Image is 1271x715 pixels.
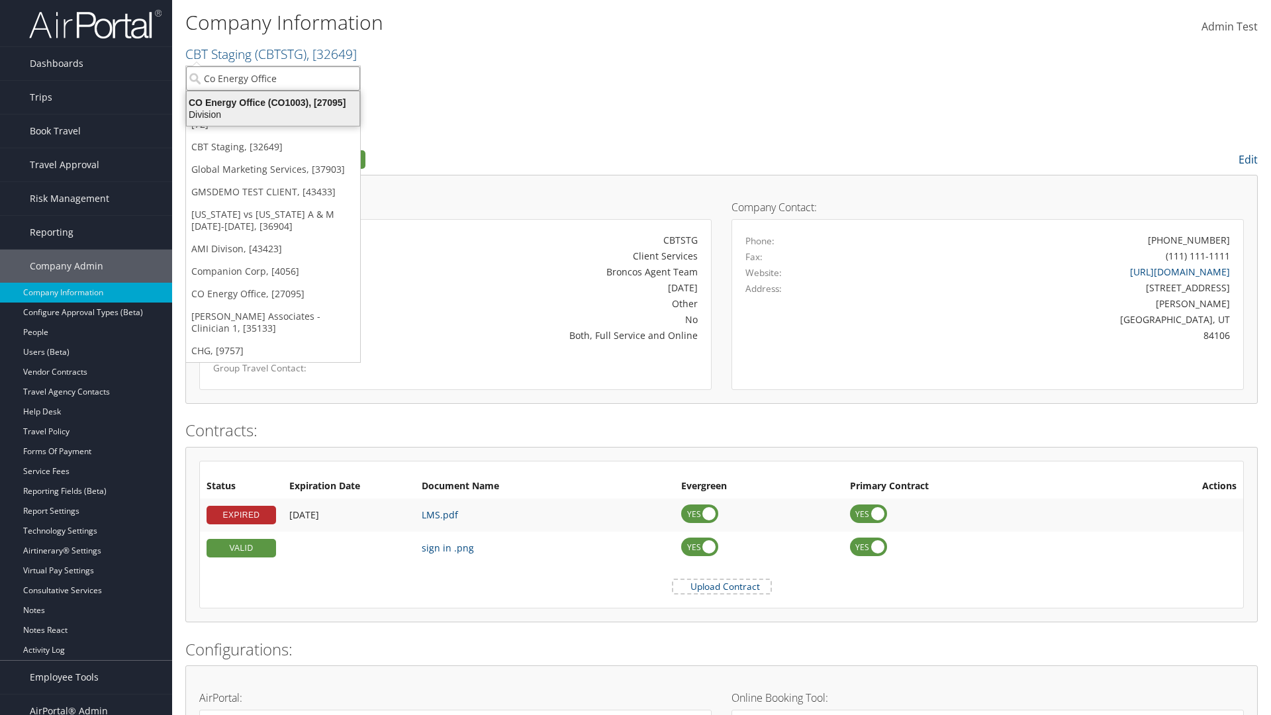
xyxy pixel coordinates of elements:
[745,250,763,263] label: Fax:
[381,312,698,326] div: No
[207,506,276,524] div: EXPIRED
[731,692,1244,703] h4: Online Booking Tool:
[673,580,771,593] label: Upload Contract
[381,328,698,342] div: Both, Full Service and Online
[30,182,109,215] span: Risk Management
[199,692,712,703] h4: AirPortal:
[1223,535,1237,561] i: Remove Contract
[179,109,367,120] div: Division
[381,265,698,279] div: Broncos Agent Team
[185,148,894,170] h2: Company Profile:
[675,475,843,499] th: Evergreen
[186,340,360,362] a: CHG, [9757]
[381,281,698,295] div: [DATE]
[186,260,360,283] a: Companion Corp, [4056]
[1201,19,1258,34] span: Admin Test
[843,475,1107,499] th: Primary Contract
[185,45,357,63] a: CBT Staging
[1130,265,1230,278] a: [URL][DOMAIN_NAME]
[30,250,103,283] span: Company Admin
[289,508,319,521] span: [DATE]
[289,542,408,554] div: Add/Edit Date
[186,305,360,340] a: [PERSON_NAME] Associates - Clinician 1, [35133]
[200,475,283,499] th: Status
[415,475,675,499] th: Document Name
[255,45,306,63] span: ( CBTSTG )
[179,97,367,109] div: CO Energy Office (CO1003), [27095]
[186,238,360,260] a: AMI Divison, [43423]
[30,115,81,148] span: Book Travel
[30,81,52,114] span: Trips
[207,539,276,557] div: VALID
[186,158,360,181] a: Global Marketing Services, [37903]
[745,282,782,295] label: Address:
[872,281,1231,295] div: [STREET_ADDRESS]
[1148,233,1230,247] div: [PHONE_NUMBER]
[186,203,360,238] a: [US_STATE] vs [US_STATE] A & M [DATE]-[DATE], [36904]
[381,233,698,247] div: CBTSTG
[30,661,99,694] span: Employee Tools
[731,202,1244,213] h4: Company Contact:
[1201,7,1258,48] a: Admin Test
[185,419,1258,442] h2: Contracts:
[1166,249,1230,263] div: (111) 111-1111
[422,542,474,554] a: sign in .png
[29,9,162,40] img: airportal-logo.png
[30,148,99,181] span: Travel Approval
[745,234,775,248] label: Phone:
[283,475,415,499] th: Expiration Date
[186,66,360,91] input: Search Accounts
[422,508,458,521] a: LMS.pdf
[185,638,1258,661] h2: Configurations:
[872,312,1231,326] div: [GEOGRAPHIC_DATA], UT
[186,181,360,203] a: GMSDEMO TEST CLIENT, [43433]
[30,216,73,249] span: Reporting
[745,266,782,279] label: Website:
[199,202,712,213] h4: Account Details:
[872,328,1231,342] div: 84106
[185,9,900,36] h1: Company Information
[186,283,360,305] a: CO Energy Office, [27095]
[381,297,698,310] div: Other
[306,45,357,63] span: , [ 32649 ]
[1239,152,1258,167] a: Edit
[30,47,83,80] span: Dashboards
[289,509,408,521] div: Add/Edit Date
[872,297,1231,310] div: [PERSON_NAME]
[1223,502,1237,528] i: Remove Contract
[186,136,360,158] a: CBT Staging, [32649]
[381,249,698,263] div: Client Services
[213,361,361,375] label: Group Travel Contact:
[1107,475,1243,499] th: Actions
